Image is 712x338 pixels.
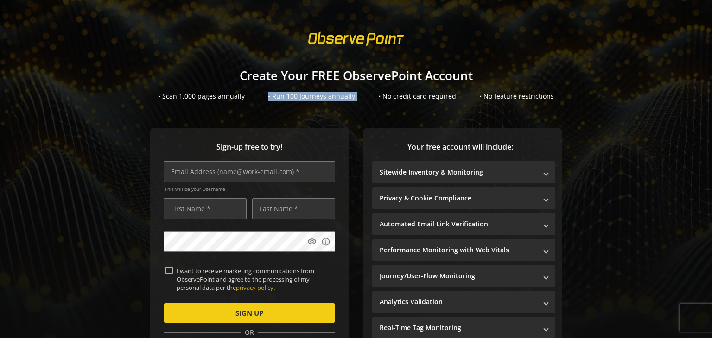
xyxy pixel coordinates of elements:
[24,24,105,31] div: Domaine: [DOMAIN_NAME]
[479,92,554,101] div: • No feature restrictions
[380,297,537,307] mat-panel-title: Analytics Validation
[380,219,537,229] mat-panel-title: Automated Email Link Verification
[15,24,22,31] img: website_grey.svg
[321,237,331,246] mat-icon: info
[165,186,335,192] span: This will be your Username
[15,15,22,22] img: logo_orange.svg
[105,58,113,66] img: tab_keywords_by_traffic_grey.svg
[115,59,142,65] div: Mots-clés
[38,58,45,66] img: tab_domain_overview_orange.svg
[241,328,258,337] span: OR
[164,198,247,219] input: First Name *
[252,198,335,219] input: Last Name *
[236,283,273,292] a: privacy policy
[372,161,555,183] mat-expansion-panel-header: Sitewide Inventory & Monitoring
[164,303,335,323] button: SIGN UP
[164,161,335,182] input: Email Address (name@work-email.com) *
[380,245,537,255] mat-panel-title: Performance Monitoring with Web Vitals
[372,142,548,152] span: Your free account will include:
[380,168,537,177] mat-panel-title: Sitewide Inventory & Monitoring
[372,213,555,235] mat-expansion-panel-header: Automated Email Link Verification
[173,267,333,292] label: I want to receive marketing communications from ObservePoint and agree to the processing of my pe...
[268,92,355,101] div: • Run 100 Journeys annually
[372,265,555,287] mat-expansion-panel-header: Journey/User-Flow Monitoring
[372,239,555,261] mat-expansion-panel-header: Performance Monitoring with Web Vitals
[235,305,263,321] span: SIGN UP
[372,291,555,313] mat-expansion-panel-header: Analytics Validation
[380,323,537,332] mat-panel-title: Real-Time Tag Monitoring
[380,194,537,203] mat-panel-title: Privacy & Cookie Compliance
[158,92,245,101] div: • Scan 1,000 pages annually
[307,237,317,246] mat-icon: visibility
[26,15,45,22] div: v 4.0.25
[48,59,71,65] div: Domaine
[378,92,456,101] div: • No credit card required
[164,142,335,152] span: Sign-up free to try!
[380,271,537,281] mat-panel-title: Journey/User-Flow Monitoring
[372,187,555,209] mat-expansion-panel-header: Privacy & Cookie Compliance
